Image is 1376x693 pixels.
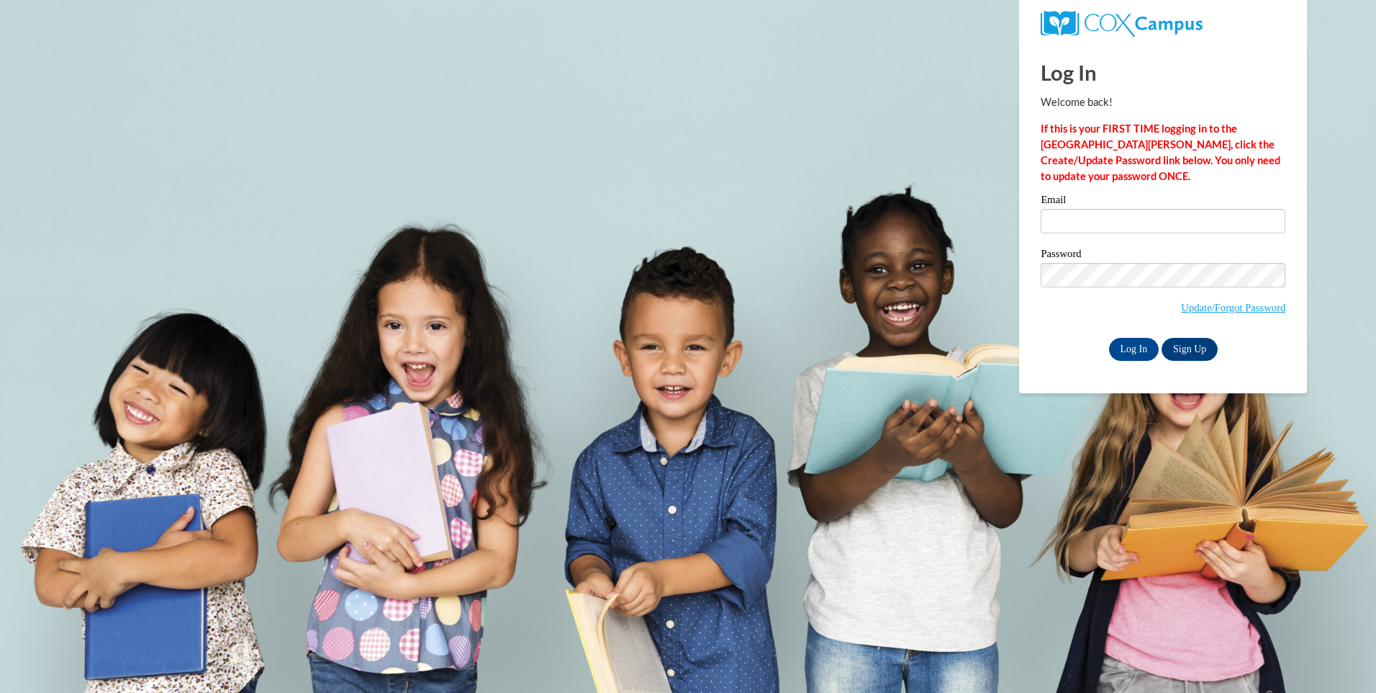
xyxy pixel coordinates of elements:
strong: If this is your FIRST TIME logging in to the [GEOGRAPHIC_DATA][PERSON_NAME], click the Create/Upd... [1041,122,1280,182]
label: Password [1041,249,1285,263]
label: Email [1041,195,1285,209]
h1: Log In [1041,58,1285,87]
a: Sign Up [1162,338,1218,361]
a: Update/Forgot Password [1181,302,1285,313]
p: Welcome back! [1041,94,1285,110]
input: Log In [1109,338,1159,361]
a: COX Campus [1041,11,1285,37]
img: COX Campus [1041,11,1202,37]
